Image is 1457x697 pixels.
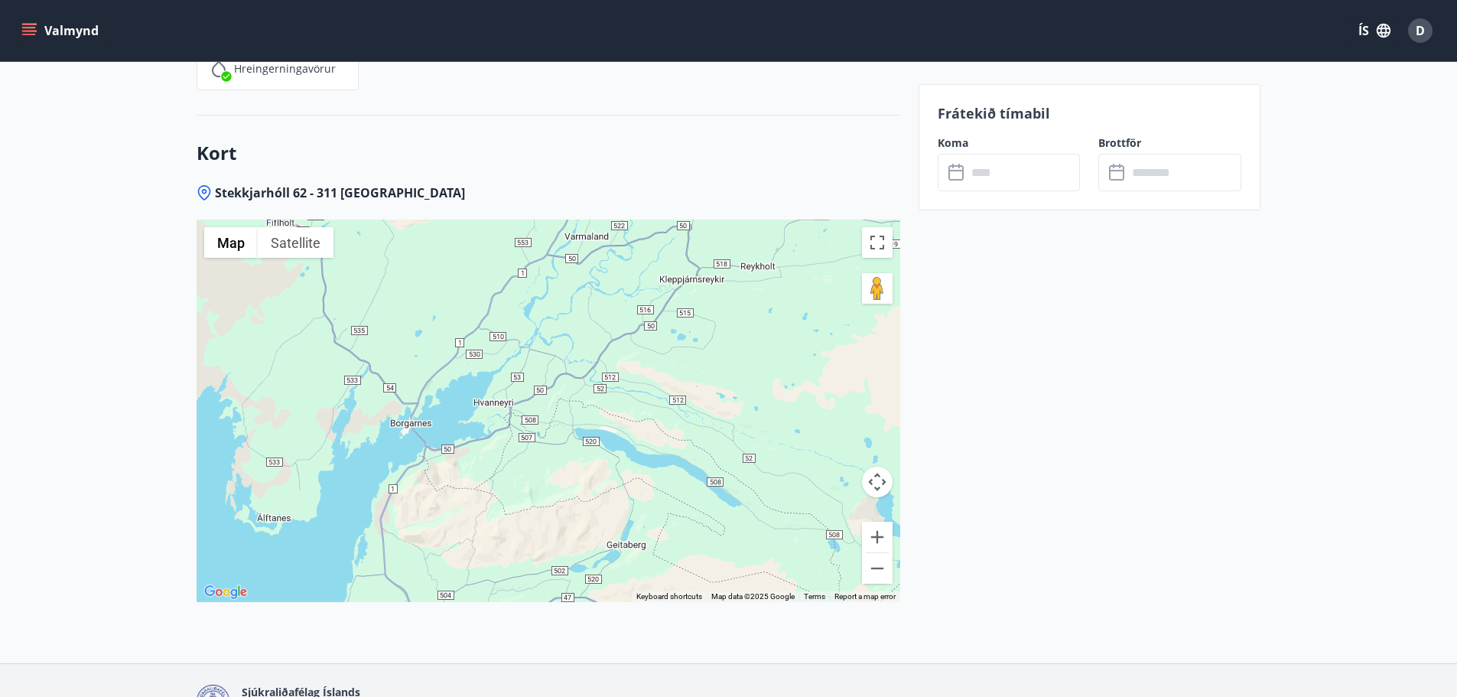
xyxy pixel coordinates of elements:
button: Show street map [204,227,258,258]
button: Zoom in [862,522,893,552]
button: Map camera controls [862,467,893,497]
button: menu [18,17,105,44]
a: Open this area in Google Maps (opens a new window) [200,582,251,602]
button: Drag Pegman onto the map to open Street View [862,273,893,304]
a: Report a map error [834,592,896,601]
button: Zoom out [862,553,893,584]
p: Frátekið tímabil [938,103,1242,123]
label: Brottför [1098,135,1241,151]
button: Show satellite imagery [258,227,333,258]
span: Stekkjarhóll 62 - 311 [GEOGRAPHIC_DATA] [215,184,465,201]
span: Map data ©2025 Google [711,592,795,601]
h3: Kort [197,140,900,166]
img: IEMZxl2UAX2uiPqnGqR2ECYTbkBjM7IGMvKNT7zJ.svg [210,60,228,78]
button: Toggle fullscreen view [862,227,893,258]
a: Terms (opens in new tab) [804,592,825,601]
button: ÍS [1350,17,1399,44]
span: D [1416,22,1425,39]
button: D [1402,12,1439,49]
label: Koma [938,135,1081,151]
p: Hreingerningavörur [234,61,336,77]
button: Keyboard shortcuts [636,591,702,602]
img: Google [200,582,251,602]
